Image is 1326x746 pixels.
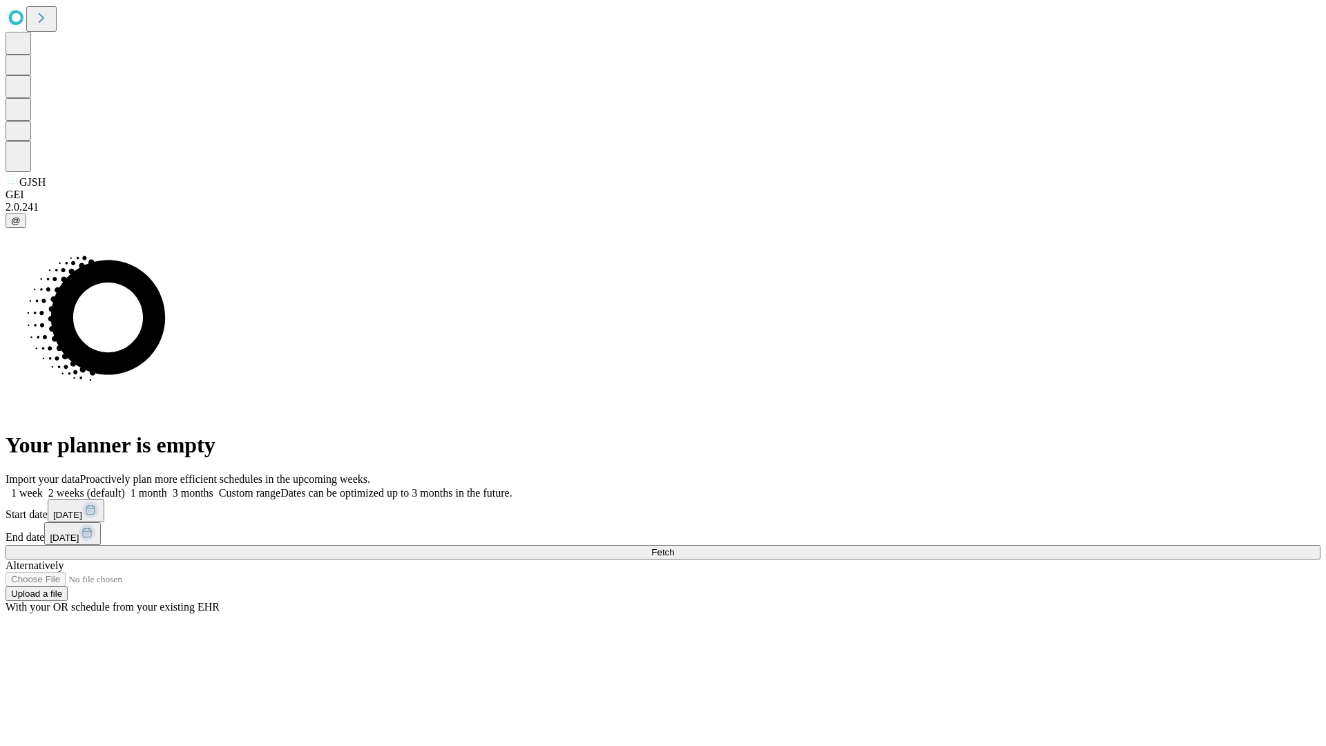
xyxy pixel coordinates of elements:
span: Dates can be optimized up to 3 months in the future. [280,487,512,499]
span: [DATE] [53,510,82,520]
span: 1 week [11,487,43,499]
div: GEI [6,189,1320,201]
span: Fetch [651,547,674,557]
button: [DATE] [44,522,101,545]
button: Upload a file [6,586,68,601]
span: 2 weeks (default) [48,487,125,499]
button: @ [6,213,26,228]
span: Proactively plan more efficient schedules in the upcoming weeks. [80,473,370,485]
span: Import your data [6,473,80,485]
span: 1 month [131,487,167,499]
h1: Your planner is empty [6,432,1320,458]
span: With your OR schedule from your existing EHR [6,601,220,613]
span: 3 months [173,487,213,499]
span: GJSH [19,176,46,188]
span: @ [11,216,21,226]
div: 2.0.241 [6,201,1320,213]
span: [DATE] [50,533,79,543]
span: Custom range [219,487,280,499]
button: [DATE] [48,499,104,522]
span: Alternatively [6,559,64,571]
div: Start date [6,499,1320,522]
button: Fetch [6,545,1320,559]
div: End date [6,522,1320,545]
